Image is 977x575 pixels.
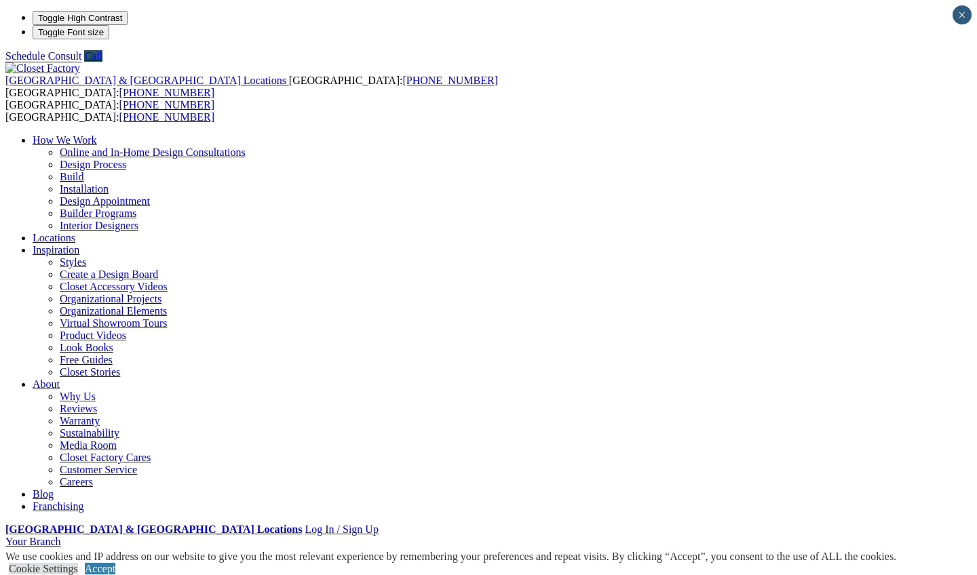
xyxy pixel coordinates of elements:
span: [GEOGRAPHIC_DATA]: [GEOGRAPHIC_DATA]: [5,75,498,98]
a: Build [60,171,84,182]
span: Toggle High Contrast [38,13,122,23]
a: Why Us [60,391,96,402]
a: Closet Stories [60,366,120,378]
a: Schedule Consult [5,50,81,62]
a: Organizational Projects [60,293,161,304]
a: [PHONE_NUMBER] [119,111,214,123]
a: Closet Factory Cares [60,452,151,463]
a: Free Guides [60,354,113,365]
a: Inspiration [33,244,79,256]
a: Closet Accessory Videos [60,281,168,292]
a: Your Branch [5,536,60,547]
a: Look Books [60,342,113,353]
img: Closet Factory [5,62,80,75]
a: Franchising [33,500,84,512]
a: Locations [33,232,75,243]
a: Online and In-Home Design Consultations [60,146,246,158]
button: Close [953,5,972,24]
button: Toggle Font size [33,25,109,39]
a: Styles [60,256,86,268]
a: [GEOGRAPHIC_DATA] & [GEOGRAPHIC_DATA] Locations [5,523,302,535]
a: Design Process [60,159,126,170]
a: [PHONE_NUMBER] [402,75,497,86]
a: Interior Designers [60,220,138,231]
a: Sustainability [60,427,119,439]
a: Accept [85,563,115,574]
a: Log In / Sign Up [305,523,378,535]
a: Warranty [60,415,100,427]
span: Toggle Font size [38,27,104,37]
a: Builder Programs [60,207,136,219]
a: Cookie Settings [9,563,78,574]
a: Installation [60,183,109,195]
span: [GEOGRAPHIC_DATA] & [GEOGRAPHIC_DATA] Locations [5,75,286,86]
a: Design Appointment [60,195,150,207]
a: Reviews [60,403,97,414]
a: Careers [60,476,93,488]
a: [GEOGRAPHIC_DATA] & [GEOGRAPHIC_DATA] Locations [5,75,289,86]
a: Media Room [60,439,117,451]
div: We use cookies and IP address on our website to give you the most relevant experience by remember... [5,551,896,563]
a: Organizational Elements [60,305,167,317]
a: Blog [33,488,54,500]
span: [GEOGRAPHIC_DATA]: [GEOGRAPHIC_DATA]: [5,99,214,123]
a: Create a Design Board [60,269,158,280]
a: [PHONE_NUMBER] [119,99,214,111]
a: About [33,378,60,390]
a: Call [84,50,102,62]
a: Customer Service [60,464,137,475]
a: Product Videos [60,330,126,341]
a: Virtual Showroom Tours [60,317,168,329]
a: [PHONE_NUMBER] [119,87,214,98]
button: Toggle High Contrast [33,11,128,25]
a: How We Work [33,134,97,146]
